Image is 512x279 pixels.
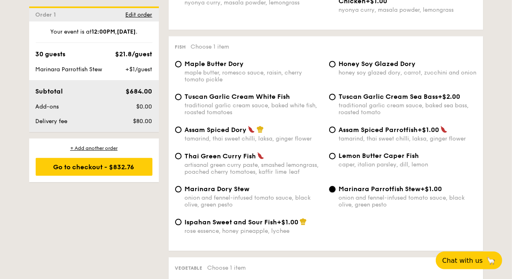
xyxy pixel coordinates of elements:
[418,126,439,134] span: +$1.00
[185,152,256,160] span: Thai Green Curry Fish
[175,44,186,50] span: Fish
[125,66,152,73] span: +$1/guest
[126,11,152,18] span: Edit order
[185,218,277,226] span: Ispahan Sweet and Sour Fish
[329,186,336,192] input: Marinara Parrotfish Stew+$1.00onion and fennel-infused tomato sauce, black olive, green pesto
[175,126,182,133] input: Assam Spiced Dorytamarind, thai sweet chilli, laksa, ginger flower
[436,251,502,269] button: Chat with us🦙
[133,118,152,125] span: $80.00
[339,126,418,134] span: Assam Spiced Parrotfish
[277,218,299,226] span: +$1.00
[257,152,264,159] img: icon-spicy.37a8142b.svg
[36,49,66,59] div: 30 guests
[117,28,136,35] strong: [DATE]
[329,61,336,67] input: Honey Soy Glazed Doryhoney soy glazed dory, carrot, zucchini and onion
[191,43,229,50] span: Choose 1 item
[36,145,152,151] div: + Add another order
[421,185,442,193] span: +$1.00
[185,135,323,142] div: tamarind, thai sweet chilli, laksa, ginger flower
[185,162,323,175] div: artisanal green curry paste, smashed lemongrass, poached cherry tomatoes, kaffir lime leaf
[36,11,60,18] span: Order 1
[486,256,496,265] span: 🦙
[116,49,152,59] div: $21.8/guest
[339,135,477,142] div: tamarind, thai sweet chilli, laksa, ginger flower
[339,152,419,160] span: Lemon Butter Caper Fish
[36,87,63,95] span: Subtotal
[175,265,203,271] span: Vegetable
[185,93,290,100] span: Tuscan Garlic Cream White Fish
[248,126,255,133] img: icon-spicy.37a8142b.svg
[339,194,477,208] div: onion and fennel-infused tomato sauce, black olive, green pesto
[257,126,264,133] img: icon-chef-hat.a58ddaea.svg
[175,61,182,67] input: Maple Butter Dorymaple butter, romesco sauce, raisin, cherry tomato pickle
[126,87,152,95] span: $684.00
[438,93,461,100] span: +$2.00
[175,186,182,192] input: Marinara Dory Stewonion and fennel-infused tomato sauce, black olive, green pesto
[92,28,115,35] strong: 12:00PM
[339,185,421,193] span: Marinara Parrotfish Stew
[339,161,477,168] div: caper, italian parsley, dill, lemon
[339,69,477,76] div: honey soy glazed dory, carrot, zucchini and onion
[329,94,336,100] input: Tuscan Garlic Cream Sea Bass+$2.00traditional garlic cream sauce, baked sea bass, roasted tomato
[208,264,246,271] span: Choose 1 item
[185,60,244,68] span: Maple Butter Dory
[339,6,477,13] div: nyonya curry, masala powder, lemongrass
[339,102,477,116] div: traditional garlic cream sauce, baked sea bass, roasted tomato
[36,28,152,43] div: Your event is at , .
[175,219,182,225] input: Ispahan Sweet and Sour Fish+$1.00rose essence, honey pineapple, lychee
[329,153,336,159] input: Lemon Butter Caper Fishcaper, italian parsley, dill, lemon
[339,93,438,100] span: Tuscan Garlic Cream Sea Bass
[185,69,323,83] div: maple butter, romesco sauce, raisin, cherry tomato pickle
[300,218,307,225] img: icon-chef-hat.a58ddaea.svg
[136,103,152,110] span: $0.00
[36,158,152,176] div: Go to checkout - $832.76
[175,94,182,100] input: Tuscan Garlic Cream White Fishtraditional garlic cream sauce, baked white fish, roasted tomatoes
[175,153,182,159] input: Thai Green Curry Fishartisanal green curry paste, smashed lemongrass, poached cherry tomatoes, ka...
[185,185,250,193] span: Marinara Dory Stew
[339,60,416,68] span: Honey Soy Glazed Dory
[185,228,323,234] div: rose essence, honey pineapple, lychee
[36,66,103,73] span: Marinara Parrotfish Stew
[36,118,68,125] span: Delivery fee
[36,103,59,110] span: Add-ons
[185,102,323,116] div: traditional garlic cream sauce, baked white fish, roasted tomatoes
[442,257,483,264] span: Chat with us
[440,126,448,133] img: icon-spicy.37a8142b.svg
[185,194,323,208] div: onion and fennel-infused tomato sauce, black olive, green pesto
[185,126,247,134] span: Assam Spiced Dory
[329,126,336,133] input: Assam Spiced Parrotfish+$1.00tamarind, thai sweet chilli, laksa, ginger flower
